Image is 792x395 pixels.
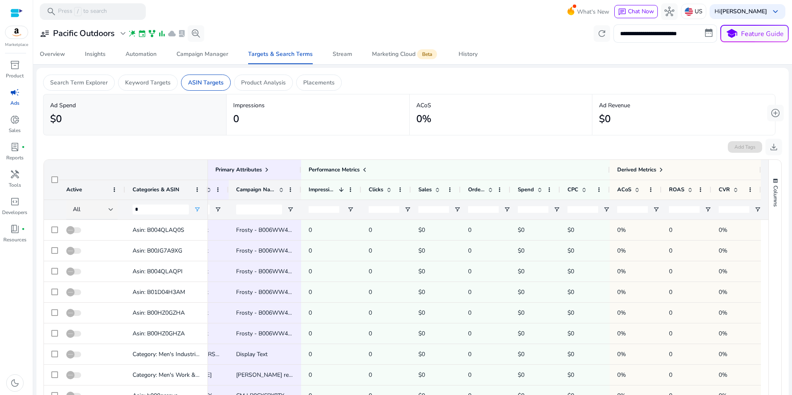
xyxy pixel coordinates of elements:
[40,29,50,39] span: user_attributes
[309,366,354,383] p: 0
[719,226,727,234] span: 0%
[504,206,510,213] button: Open Filter Menu
[669,247,672,255] span: 0
[772,185,779,207] span: Columns
[347,206,354,213] button: Open Filter Menu
[5,42,28,48] p: Marketplace
[188,25,204,42] button: search_insights
[309,186,336,193] span: Impressions
[719,330,727,337] span: 0%
[176,51,228,57] div: Campaign Manager
[617,263,654,280] p: 0%
[138,29,146,38] span: event
[669,226,672,234] span: 0
[333,51,352,57] div: Stream
[669,350,672,358] span: 0
[168,29,176,38] span: cloud
[74,7,82,16] span: /
[372,51,439,58] div: Marketing Cloud
[369,371,372,379] span: 0
[215,166,262,173] span: Primary Attributes
[236,226,355,234] span: Frosty - B006WW4WMM - DEF-EX - AiHello
[236,350,268,358] span: Display Text
[10,87,20,97] span: campaign
[468,288,471,296] span: 0
[369,350,372,358] span: 0
[236,330,355,337] span: Frosty - B006WW4WMM - DEF-EX - AiHello
[2,209,27,216] p: Developers
[617,325,654,342] p: 0%
[58,7,107,16] p: Press to search
[617,304,654,321] p: 0%
[236,288,355,296] span: Frosty - B006WW4WMM - DEF-EX - AiHello
[518,288,524,296] span: $0
[719,186,730,193] span: CVR
[369,267,372,275] span: 0
[9,127,21,134] p: Sales
[10,169,20,179] span: handyman
[133,350,258,358] span: Category: Men's Industrial & Construction Boots
[418,186,432,193] span: Sales
[233,101,403,110] p: Impressions
[669,267,672,275] span: 0
[553,206,560,213] button: Open Filter Menu
[178,29,186,38] span: lab_profile
[9,181,21,189] p: Tools
[661,3,678,20] button: hub
[194,206,200,213] button: Open Filter Menu
[468,186,485,193] span: Orders
[287,206,294,213] button: Open Filter Menu
[369,186,383,193] span: Clicks
[188,78,224,87] p: ASIN Targets
[518,186,534,193] span: Spend
[133,309,185,317] span: Asin: B00HZ0GZHA
[369,226,372,234] span: 0
[720,25,789,42] button: schoolFeature Guide
[518,226,524,234] span: $0
[309,284,354,301] p: 0
[236,205,282,214] input: Campaign Name Filter Input
[617,366,654,383] p: 0%
[518,309,524,317] span: $0
[53,29,115,39] h3: Pacific Outdoors
[599,113,611,125] h2: $0
[418,263,453,280] p: $0
[669,186,684,193] span: ROAS
[617,284,654,301] p: 0%
[617,242,654,259] p: 0%
[50,113,62,125] h2: $0
[518,267,524,275] span: $0
[669,330,672,337] span: 0
[418,304,453,321] p: $0
[236,267,355,275] span: Frosty - B006WW4WMM - DEF-EX - AiHello
[468,226,471,234] span: 0
[454,206,461,213] button: Open Filter Menu
[133,186,179,193] span: Categories & ASIN
[215,206,221,213] button: Open Filter Menu
[567,267,574,275] span: $0
[770,108,780,118] span: add_circle
[10,378,20,388] span: dark_mode
[309,346,354,363] p: 0
[567,226,574,234] span: $0
[133,247,182,255] span: Asin: B00JG7A9XG
[618,8,626,16] span: chat
[617,166,656,173] span: Derived Metrics
[236,186,275,193] span: Campaign Name
[66,186,82,193] span: Active
[628,7,654,15] span: Chat Now
[741,29,784,39] p: Feature Guide
[236,309,355,317] span: Frosty - B006WW4WMM - DEF-EX - AiHello
[418,222,453,238] p: $0
[518,247,524,255] span: $0
[369,247,372,255] span: 0
[754,206,761,213] button: Open Filter Menu
[133,205,189,214] input: Categories & ASIN Filter Input
[369,288,372,296] span: 0
[40,51,65,57] div: Overview
[417,49,437,59] span: Beta
[770,7,780,17] span: keyboard_arrow_down
[719,247,727,255] span: 0%
[669,309,672,317] span: 0
[126,51,157,57] div: Automation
